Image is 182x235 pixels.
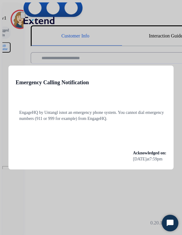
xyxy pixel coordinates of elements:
[133,151,166,155] span: Acknowledged on:
[16,78,89,87] h3: Emergency Calling Notification
[19,110,170,122] p: EngageHQ by Untangl is . You cannot dial emergency numbers (911 or 999 for example) from EngageHQ.
[162,215,178,231] button: Start Chat
[133,156,166,162] div: at
[166,219,174,227] svg: Open Chat
[149,156,162,162] span: 7:59pm
[150,219,176,227] p: 0.20.1027RC
[133,156,146,162] span: [DATE]
[62,110,116,115] span: not an emergency phone system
